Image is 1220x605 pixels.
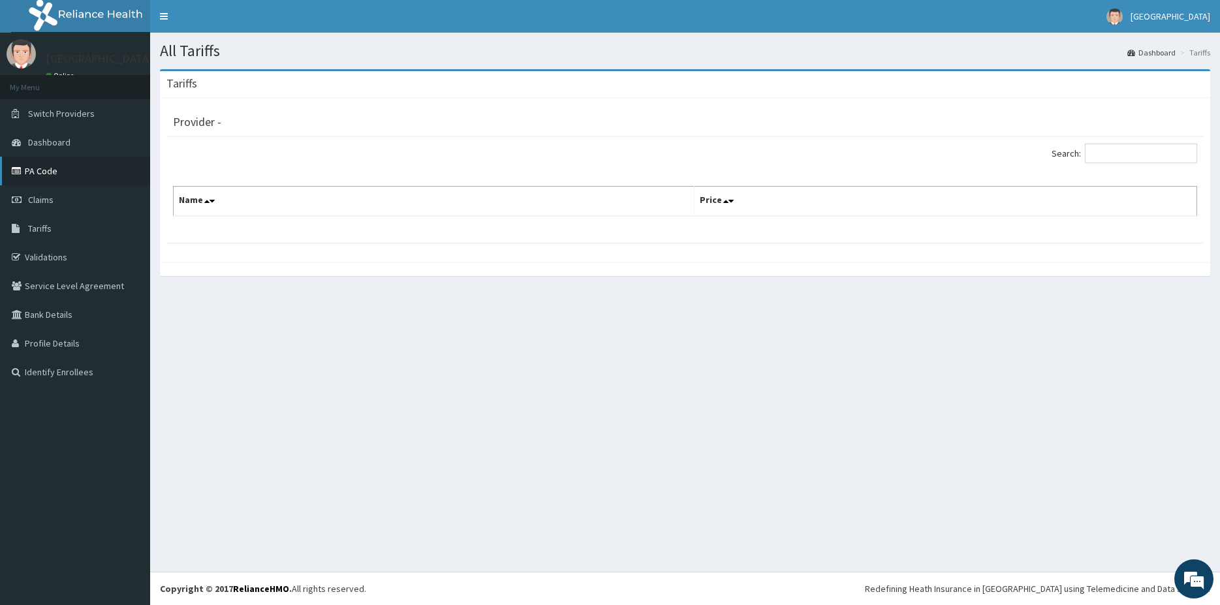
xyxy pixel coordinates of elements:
a: Dashboard [1127,47,1176,58]
li: Tariffs [1177,47,1210,58]
footer: All rights reserved. [150,572,1220,605]
th: Price [695,187,1197,217]
label: Search: [1052,144,1197,163]
input: Search: [1085,144,1197,163]
span: Dashboard [28,136,70,148]
h1: All Tariffs [160,42,1210,59]
a: RelianceHMO [233,583,289,595]
h3: Provider - [173,116,221,128]
span: [GEOGRAPHIC_DATA] [1131,10,1210,22]
span: Tariffs [28,223,52,234]
span: Claims [28,194,54,206]
th: Name [174,187,695,217]
img: User Image [7,39,36,69]
a: Online [46,71,77,80]
p: [GEOGRAPHIC_DATA] [46,53,153,65]
strong: Copyright © 2017 . [160,583,292,595]
img: User Image [1106,8,1123,25]
div: Redefining Heath Insurance in [GEOGRAPHIC_DATA] using Telemedicine and Data Science! [865,582,1210,595]
h3: Tariffs [166,78,197,89]
span: Switch Providers [28,108,95,119]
